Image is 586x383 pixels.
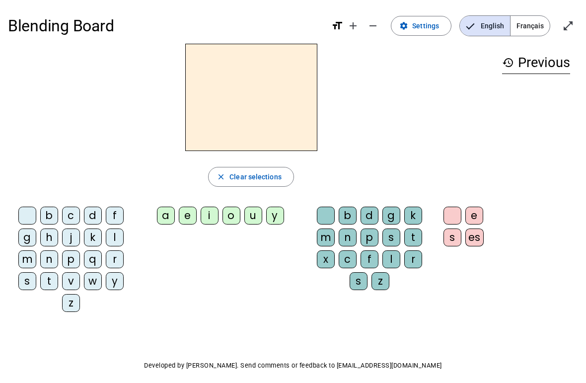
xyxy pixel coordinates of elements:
div: h [40,229,58,246]
mat-icon: history [502,57,514,69]
div: a [157,207,175,225]
button: Decrease font size [363,16,383,36]
div: c [339,250,357,268]
mat-icon: settings [399,21,408,30]
span: Settings [412,20,439,32]
h3: Previous [502,52,570,74]
div: y [106,272,124,290]
div: x [317,250,335,268]
p: Developed by [PERSON_NAME]. Send comments or feedback to [EMAIL_ADDRESS][DOMAIN_NAME] [8,360,578,372]
div: b [339,207,357,225]
mat-icon: close [217,172,225,181]
div: v [62,272,80,290]
div: g [18,229,36,246]
div: l [106,229,124,246]
div: z [62,294,80,312]
mat-button-toggle-group: Language selection [459,15,550,36]
h1: Blending Board [8,10,323,42]
mat-icon: format_size [331,20,343,32]
div: n [40,250,58,268]
div: s [443,229,461,246]
div: b [40,207,58,225]
div: m [317,229,335,246]
div: d [361,207,378,225]
mat-icon: remove [367,20,379,32]
div: g [382,207,400,225]
div: c [62,207,80,225]
div: w [84,272,102,290]
div: t [40,272,58,290]
mat-icon: open_in_full [562,20,574,32]
div: e [179,207,197,225]
div: p [361,229,378,246]
button: Settings [391,16,451,36]
div: e [465,207,483,225]
span: English [460,16,510,36]
div: l [382,250,400,268]
div: s [382,229,400,246]
div: d [84,207,102,225]
div: z [371,272,389,290]
div: j [62,229,80,246]
button: Increase font size [343,16,363,36]
div: o [222,207,240,225]
div: m [18,250,36,268]
div: y [266,207,284,225]
div: f [361,250,378,268]
span: Français [511,16,550,36]
div: f [106,207,124,225]
div: r [106,250,124,268]
mat-icon: add [347,20,359,32]
div: k [404,207,422,225]
div: s [350,272,367,290]
div: s [18,272,36,290]
div: i [201,207,219,225]
button: Clear selections [208,167,294,187]
div: q [84,250,102,268]
div: p [62,250,80,268]
div: k [84,229,102,246]
div: u [244,207,262,225]
div: t [404,229,422,246]
div: r [404,250,422,268]
span: Clear selections [229,171,282,183]
div: n [339,229,357,246]
div: es [465,229,484,246]
button: Enter full screen [558,16,578,36]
